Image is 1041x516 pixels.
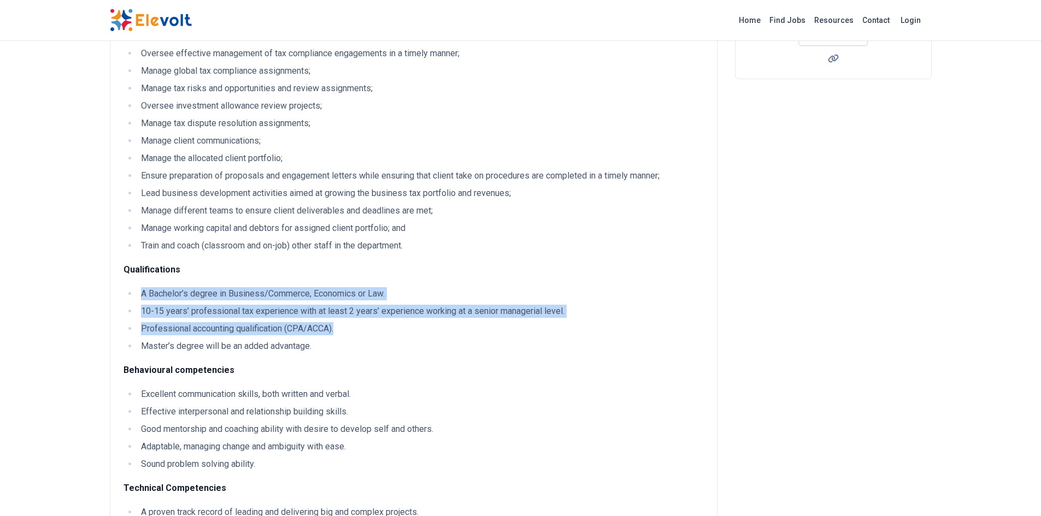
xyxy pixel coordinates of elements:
[138,388,704,401] li: Excellent communication skills, both written and verbal.
[123,264,180,275] strong: Qualifications
[138,99,704,112] li: Oversee investment allowance review projects;
[986,464,1041,516] iframe: Chat Widget
[735,258,932,411] iframe: Advertisement
[735,92,932,245] iframe: Advertisement
[110,9,192,32] img: Elevolt
[138,117,704,130] li: Manage tax dispute resolution assignments;
[138,340,704,353] li: Master’s degree will be an added advantage.
[765,11,810,29] a: Find Jobs
[138,222,704,235] li: Manage working capital and debtors for assigned client portfolio; and
[858,11,894,29] a: Contact
[138,322,704,335] li: Professional accounting qualification (CPA/ACCA).
[734,11,765,29] a: Home
[138,405,704,418] li: Effective interpersonal and relationship building skills.
[123,365,234,375] strong: Behavioural competencies
[123,483,226,493] strong: Technical Competencies
[138,187,704,200] li: Lead business development activities aimed at growing the business tax portfolio and revenues;
[138,239,704,252] li: Train and coach (classroom and on-job) other staff in the department.
[810,11,858,29] a: Resources
[894,9,927,31] a: Login
[138,152,704,165] li: Manage the allocated client portfolio;
[138,458,704,471] li: Sound problem solving ability.
[138,204,704,217] li: Manage different teams to ensure client deliverables and deadlines are met;
[138,134,704,147] li: Manage client communications;
[138,64,704,78] li: Manage global tax compliance assignments;
[138,440,704,453] li: Adaptable, managing change and ambiguity with ease.
[138,305,704,318] li: 10-15 years’ professional tax experience with at least 2 years’ experience working at a senior ma...
[138,47,704,60] li: Oversee effective management of tax compliance engagements in a timely manner;
[138,82,704,95] li: Manage tax risks and opportunities and review assignments;
[138,287,704,300] li: A Bachelor’s degree in Business/Commerce, Economics or Law.
[138,169,704,182] li: Ensure preparation of proposals and engagement letters while ensuring that client take on procedu...
[138,423,704,436] li: Good mentorship and coaching ability with desire to develop self and others.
